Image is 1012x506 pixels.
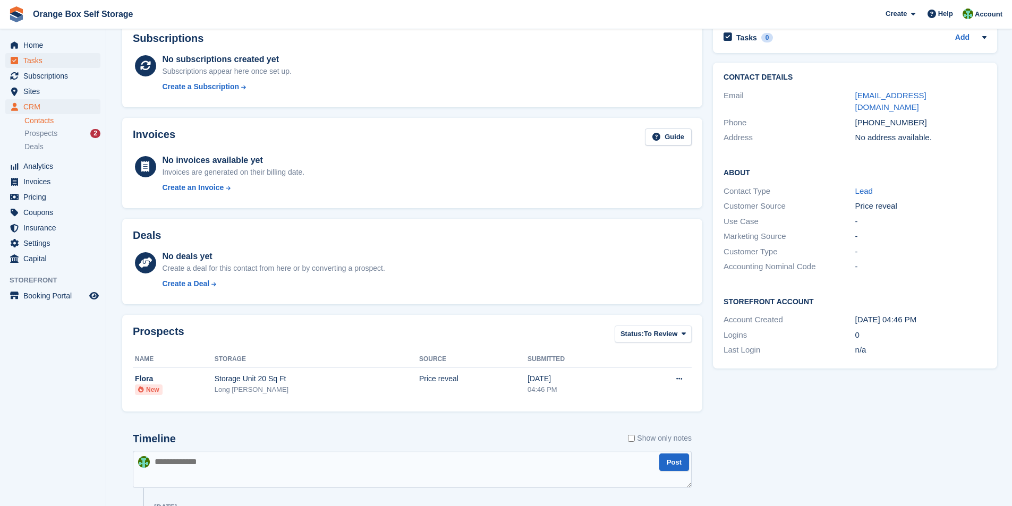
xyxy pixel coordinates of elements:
[855,200,987,212] div: Price reveal
[162,182,224,193] div: Create an Invoice
[24,116,100,126] a: Contacts
[88,289,100,302] a: Preview store
[23,99,87,114] span: CRM
[628,433,692,444] label: Show only notes
[761,33,773,42] div: 0
[162,154,304,167] div: No invoices available yet
[724,117,855,129] div: Phone
[724,216,855,228] div: Use Case
[135,384,163,395] li: New
[724,90,855,114] div: Email
[620,329,644,339] span: Status:
[855,216,987,228] div: -
[23,251,87,266] span: Capital
[133,32,692,45] h2: Subscriptions
[724,230,855,243] div: Marketing Source
[724,167,987,177] h2: About
[24,128,57,139] span: Prospects
[5,174,100,189] a: menu
[855,329,987,341] div: 0
[23,220,87,235] span: Insurance
[162,182,304,193] a: Create an Invoice
[90,129,100,138] div: 2
[138,456,150,468] img: Binder Bhardwaj
[5,99,100,114] a: menu
[24,142,44,152] span: Deals
[135,373,215,384] div: Flora
[24,141,100,152] a: Deals
[23,159,87,174] span: Analytics
[5,84,100,99] a: menu
[5,38,100,53] a: menu
[5,190,100,204] a: menu
[133,229,161,242] h2: Deals
[855,314,987,326] div: [DATE] 04:46 PM
[645,128,692,146] a: Guide
[23,84,87,99] span: Sites
[23,68,87,83] span: Subscriptions
[855,246,987,258] div: -
[162,66,292,77] div: Subscriptions appear here once set up.
[855,230,987,243] div: -
[24,128,100,139] a: Prospects 2
[23,288,87,303] span: Booking Portal
[10,275,106,286] span: Storefront
[886,8,907,19] span: Create
[162,167,304,178] div: Invoices are generated on their billing date.
[162,53,292,66] div: No subscriptions created yet
[162,81,239,92] div: Create a Subscription
[855,261,987,273] div: -
[162,81,292,92] a: Create a Subscription
[975,9,1002,20] span: Account
[528,373,630,384] div: [DATE]
[215,373,419,384] div: Storage Unit 20 Sq Ft
[855,117,987,129] div: [PHONE_NUMBER]
[133,351,215,368] th: Name
[955,32,970,44] a: Add
[724,246,855,258] div: Customer Type
[23,38,87,53] span: Home
[5,53,100,68] a: menu
[162,278,209,289] div: Create a Deal
[8,6,24,22] img: stora-icon-8386f47178a22dfd0bd8f6a31ec36ba5ce8667c1dd55bd0f319d3a0aa187defe.svg
[133,433,176,445] h2: Timeline
[419,373,528,384] div: Price reveal
[5,68,100,83] a: menu
[644,329,677,339] span: To Review
[724,329,855,341] div: Logins
[724,185,855,198] div: Contact Type
[736,33,757,42] h2: Tasks
[938,8,953,19] span: Help
[615,325,692,343] button: Status: To Review
[5,205,100,220] a: menu
[5,220,100,235] a: menu
[855,132,987,144] div: No address available.
[528,384,630,395] div: 04:46 PM
[659,453,689,471] button: Post
[724,73,987,82] h2: Contact Details
[215,384,419,395] div: Long [PERSON_NAME]
[23,190,87,204] span: Pricing
[724,344,855,356] div: Last Login
[23,174,87,189] span: Invoices
[628,433,635,444] input: Show only notes
[133,325,184,345] h2: Prospects
[528,351,630,368] th: Submitted
[29,5,138,23] a: Orange Box Self Storage
[724,314,855,326] div: Account Created
[724,261,855,273] div: Accounting Nominal Code
[5,288,100,303] a: menu
[963,8,973,19] img: Binder Bhardwaj
[23,236,87,251] span: Settings
[215,351,419,368] th: Storage
[5,159,100,174] a: menu
[23,205,87,220] span: Coupons
[5,236,100,251] a: menu
[724,200,855,212] div: Customer Source
[855,186,873,195] a: Lead
[5,251,100,266] a: menu
[724,296,987,306] h2: Storefront Account
[162,263,385,274] div: Create a deal for this contact from here or by converting a prospect.
[855,91,926,112] a: [EMAIL_ADDRESS][DOMAIN_NAME]
[724,132,855,144] div: Address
